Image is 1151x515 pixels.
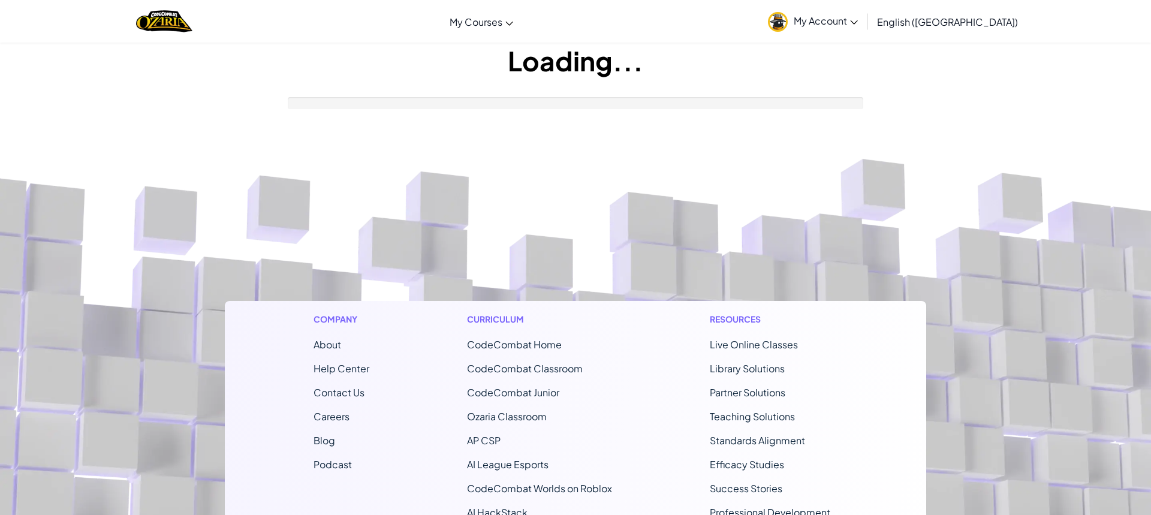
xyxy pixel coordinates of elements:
a: Ozaria by CodeCombat logo [136,9,192,34]
a: CodeCombat Classroom [467,362,583,375]
h1: Curriculum [467,313,612,326]
a: Ozaria Classroom [467,410,547,423]
a: Success Stories [710,482,782,495]
span: English ([GEOGRAPHIC_DATA]) [877,16,1018,28]
h1: Company [314,313,369,326]
a: Live Online Classes [710,338,798,351]
img: Home [136,9,192,34]
a: Blog [314,434,335,447]
a: AP CSP [467,434,501,447]
a: Standards Alignment [710,434,805,447]
a: Help Center [314,362,369,375]
a: Teaching Solutions [710,410,795,423]
span: My Account [794,14,858,27]
a: English ([GEOGRAPHIC_DATA]) [871,5,1024,38]
a: Partner Solutions [710,386,785,399]
a: AI League Esports [467,458,549,471]
a: CodeCombat Worlds on Roblox [467,482,612,495]
h1: Resources [710,313,837,326]
span: My Courses [450,16,502,28]
a: Podcast [314,458,352,471]
a: CodeCombat Junior [467,386,559,399]
a: Efficacy Studies [710,458,784,471]
span: Contact Us [314,386,364,399]
a: My Courses [444,5,519,38]
img: avatar [768,12,788,32]
a: About [314,338,341,351]
a: Careers [314,410,349,423]
a: Library Solutions [710,362,785,375]
a: My Account [762,2,864,40]
span: CodeCombat Home [467,338,562,351]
